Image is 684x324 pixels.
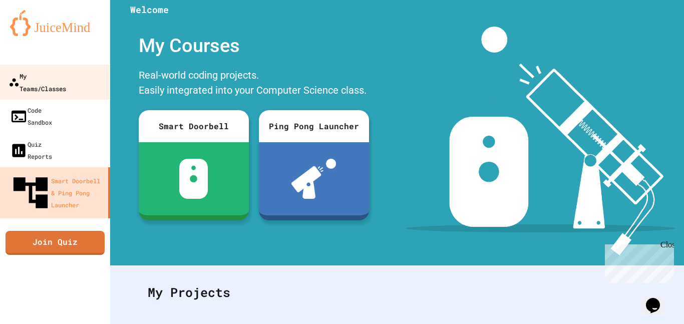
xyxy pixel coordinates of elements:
div: Real-world coding projects. Easily integrated into your Computer Science class. [134,65,374,103]
iframe: chat widget [642,284,674,314]
img: logo-orange.svg [10,10,100,36]
div: Smart Doorbell & Ping Pong Launcher [10,172,104,213]
div: Quiz Reports [10,138,52,162]
div: Chat with us now!Close [4,4,69,64]
div: Code Sandbox [10,104,52,128]
div: My Courses [134,27,374,65]
div: Ping Pong Launcher [259,110,369,142]
img: ppl-with-ball.png [291,159,336,199]
iframe: chat widget [601,240,674,283]
div: My Projects [138,273,656,312]
img: sdb-white.svg [179,159,208,199]
div: Smart Doorbell [139,110,249,142]
img: banner-image-my-projects.png [406,27,674,255]
a: Join Quiz [6,231,105,255]
div: My Teams/Classes [9,70,66,94]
